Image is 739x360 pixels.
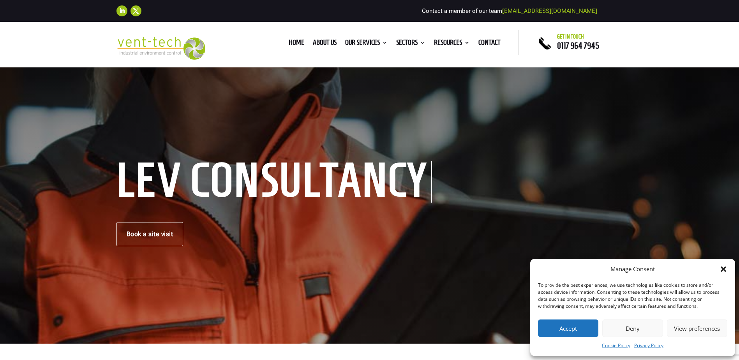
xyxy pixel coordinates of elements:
[557,34,584,40] span: Get in touch
[557,41,599,50] a: 0117 964 7945
[720,265,727,273] div: Close dialog
[602,341,630,350] a: Cookie Policy
[634,341,663,350] a: Privacy Policy
[538,282,727,310] div: To provide the best experiences, we use technologies like cookies to store and/or access device i...
[289,40,304,48] a: Home
[610,265,655,274] div: Manage Consent
[667,319,727,337] button: View preferences
[396,40,425,48] a: Sectors
[345,40,388,48] a: Our Services
[422,7,597,14] span: Contact a member of our team
[131,5,141,16] a: Follow on X
[116,37,206,60] img: 2023-09-27T08_35_16.549ZVENT-TECH---Clear-background
[116,161,432,203] h1: LEV Consultancy
[538,319,598,337] button: Accept
[478,40,501,48] a: Contact
[502,7,597,14] a: [EMAIL_ADDRESS][DOMAIN_NAME]
[116,5,127,16] a: Follow on LinkedIn
[602,319,663,337] button: Deny
[313,40,337,48] a: About us
[116,222,183,246] a: Book a site visit
[434,40,470,48] a: Resources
